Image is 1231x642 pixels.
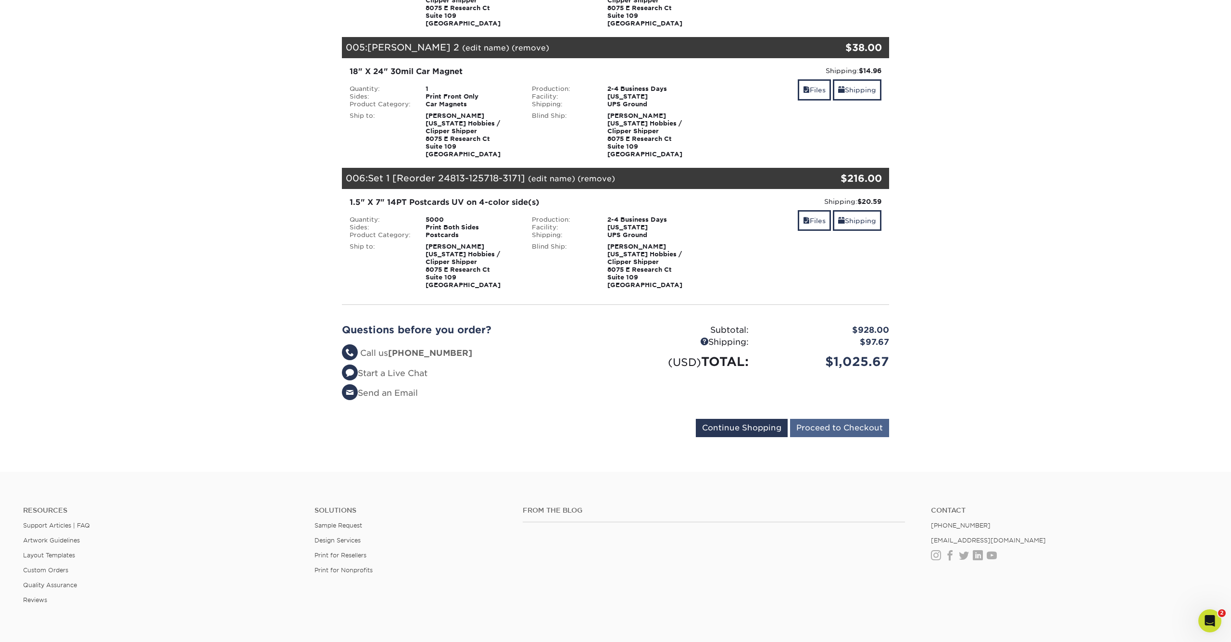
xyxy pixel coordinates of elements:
div: Quantity: [342,216,418,224]
a: [PHONE_NUMBER] [931,522,991,529]
input: Proceed to Checkout [790,419,889,437]
div: [US_STATE] [600,93,706,101]
strong: [PHONE_NUMBER] [388,348,472,358]
div: Facility: [525,93,601,101]
span: [PERSON_NAME] 2 [367,42,459,52]
span: files [803,217,810,225]
iframe: Intercom live chat [1198,609,1221,632]
div: Sides: [342,224,418,231]
span: shipping [838,217,845,225]
h4: From the Blog [523,506,905,515]
div: UPS Ground [600,101,706,108]
a: (remove) [512,43,549,52]
div: [US_STATE] [600,224,706,231]
a: (remove) [578,174,615,183]
a: (edit name) [528,174,575,183]
span: 2 [1218,609,1226,617]
h2: Questions before you order? [342,324,608,336]
div: 2-4 Business Days [600,85,706,93]
a: Custom Orders [23,566,68,574]
div: 18" X 24" 30mil Car Magnet [350,66,699,77]
div: UPS Ground [600,231,706,239]
div: 1.5" X 7" 14PT Postcards UV on 4-color side(s) [350,197,699,208]
div: Sides: [342,93,418,101]
a: Files [798,79,831,100]
div: Quantity: [342,85,418,93]
strong: $14.96 [859,67,881,75]
a: Print for Nonprofits [314,566,373,574]
div: $97.67 [756,336,896,349]
a: Layout Templates [23,552,75,559]
div: 2-4 Business Days [600,216,706,224]
input: Continue Shopping [696,419,788,437]
div: $216.00 [798,171,882,186]
strong: [PERSON_NAME] [US_STATE] Hobbies / Clipper Shipper 8075 E Research Ct Suite 109 [GEOGRAPHIC_DATA] [607,243,682,289]
div: Blind Ship: [525,112,601,158]
div: $38.00 [798,40,882,55]
div: $928.00 [756,324,896,337]
a: Design Services [314,537,361,544]
div: $1,025.67 [756,352,896,371]
span: shipping [838,86,845,94]
div: 5000 [418,216,525,224]
strong: $20.59 [857,198,881,205]
div: Print Front Only [418,93,525,101]
div: Subtotal: [615,324,756,337]
span: files [803,86,810,94]
div: Product Category: [342,231,418,239]
iframe: Google Customer Reviews [2,613,82,639]
small: (USD) [668,356,701,368]
div: TOTAL: [615,352,756,371]
a: Sample Request [314,522,362,529]
div: 005: [342,37,798,58]
a: Files [798,210,831,231]
a: Send an Email [342,388,418,398]
a: Artwork Guidelines [23,537,80,544]
div: Shipping: [525,101,601,108]
a: Contact [931,506,1208,515]
h4: Resources [23,506,300,515]
a: (edit name) [462,43,509,52]
div: Car Magnets [418,101,525,108]
div: Shipping: [525,231,601,239]
div: Shipping: [714,66,881,76]
a: Shipping [833,79,881,100]
li: Call us [342,347,608,360]
a: Shipping [833,210,881,231]
h4: Solutions [314,506,508,515]
div: 1 [418,85,525,93]
div: Shipping: [615,336,756,349]
a: [EMAIL_ADDRESS][DOMAIN_NAME] [931,537,1046,544]
span: Set 1 [Reorder 24813-125718-3171] [368,173,525,183]
a: Reviews [23,596,47,604]
strong: [PERSON_NAME] [US_STATE] Hobbies / Clipper Shipper 8075 E Research Ct Suite 109 [GEOGRAPHIC_DATA] [426,112,501,158]
div: Production: [525,216,601,224]
div: Print Both Sides [418,224,525,231]
strong: [PERSON_NAME] [US_STATE] Hobbies / Clipper Shipper 8075 E Research Ct Suite 109 [GEOGRAPHIC_DATA] [607,112,682,158]
a: Print for Resellers [314,552,366,559]
div: Postcards [418,231,525,239]
strong: [PERSON_NAME] [US_STATE] Hobbies / Clipper Shipper 8075 E Research Ct Suite 109 [GEOGRAPHIC_DATA] [426,243,501,289]
div: Facility: [525,224,601,231]
a: Support Articles | FAQ [23,522,90,529]
div: Ship to: [342,243,418,289]
a: Start a Live Chat [342,368,427,378]
div: Product Category: [342,101,418,108]
div: 006: [342,168,798,189]
div: Ship to: [342,112,418,158]
div: Production: [525,85,601,93]
div: Blind Ship: [525,243,601,289]
a: Quality Assurance [23,581,77,589]
div: Shipping: [714,197,881,206]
